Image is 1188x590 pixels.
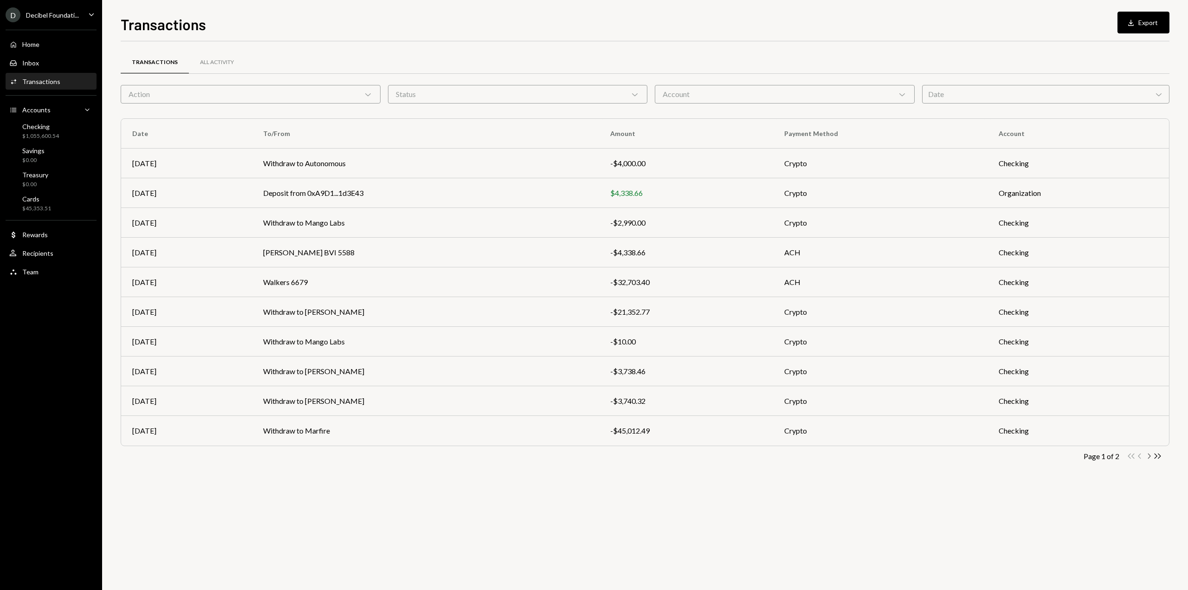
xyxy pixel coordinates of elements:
[1117,12,1169,33] button: Export
[6,54,97,71] a: Inbox
[121,15,206,33] h1: Transactions
[132,306,241,318] div: [DATE]
[252,178,600,208] td: Deposit from 0xA9D1...1d3E43
[6,168,97,190] a: Treasury$0.00
[988,297,1169,327] td: Checking
[610,217,762,228] div: -$2,990.00
[773,416,988,446] td: Crypto
[22,123,59,130] div: Checking
[6,7,20,22] div: D
[6,101,97,118] a: Accounts
[6,73,97,90] a: Transactions
[132,247,241,258] div: [DATE]
[773,178,988,208] td: Crypto
[988,327,1169,357] td: Checking
[599,119,773,149] th: Amount
[610,366,762,377] div: -$3,738.46
[610,158,762,169] div: -$4,000.00
[252,327,600,357] td: Withdraw to Mango Labs
[388,85,648,104] div: Status
[6,120,97,142] a: Checking$1,055,600.54
[6,226,97,243] a: Rewards
[610,277,762,288] div: -$32,703.40
[132,277,241,288] div: [DATE]
[121,119,252,149] th: Date
[773,149,988,178] td: Crypto
[610,188,762,199] div: $4,338.66
[610,395,762,407] div: -$3,740.32
[252,416,600,446] td: Withdraw to Marfire
[200,58,234,66] div: All Activity
[132,188,241,199] div: [DATE]
[22,147,45,155] div: Savings
[132,217,241,228] div: [DATE]
[252,267,600,297] td: Walkers 6679
[773,267,988,297] td: ACH
[22,181,48,188] div: $0.00
[610,336,762,347] div: -$10.00
[773,238,988,267] td: ACH
[655,85,915,104] div: Account
[22,59,39,67] div: Inbox
[22,195,51,203] div: Cards
[252,238,600,267] td: [PERSON_NAME] BVI 5588
[22,249,53,257] div: Recipients
[773,357,988,386] td: Crypto
[988,386,1169,416] td: Checking
[22,205,51,213] div: $45,353.51
[22,132,59,140] div: $1,055,600.54
[1084,452,1119,460] div: Page 1 of 2
[22,268,39,276] div: Team
[773,386,988,416] td: Crypto
[610,425,762,436] div: -$45,012.49
[252,386,600,416] td: Withdraw to [PERSON_NAME]
[121,51,189,74] a: Transactions
[132,336,241,347] div: [DATE]
[922,85,1170,104] div: Date
[252,119,600,149] th: To/From
[610,247,762,258] div: -$4,338.66
[988,267,1169,297] td: Checking
[988,149,1169,178] td: Checking
[988,416,1169,446] td: Checking
[22,78,60,85] div: Transactions
[189,51,245,74] a: All Activity
[988,208,1169,238] td: Checking
[988,119,1169,149] th: Account
[22,106,51,114] div: Accounts
[610,306,762,318] div: -$21,352.77
[22,231,48,239] div: Rewards
[988,238,1169,267] td: Checking
[132,366,241,377] div: [DATE]
[988,178,1169,208] td: Organization
[6,192,97,214] a: Cards$45,353.51
[252,149,600,178] td: Withdraw to Autonomous
[6,245,97,261] a: Recipients
[22,171,48,179] div: Treasury
[22,40,39,48] div: Home
[252,297,600,327] td: Withdraw to [PERSON_NAME]
[6,263,97,280] a: Team
[988,357,1169,386] td: Checking
[132,58,178,66] div: Transactions
[121,85,381,104] div: Action
[773,119,988,149] th: Payment Method
[773,208,988,238] td: Crypto
[6,36,97,52] a: Home
[773,297,988,327] td: Crypto
[132,425,241,436] div: [DATE]
[252,208,600,238] td: Withdraw to Mango Labs
[252,357,600,386] td: Withdraw to [PERSON_NAME]
[132,395,241,407] div: [DATE]
[132,158,241,169] div: [DATE]
[773,327,988,357] td: Crypto
[26,11,79,19] div: Decibel Foundati...
[6,144,97,166] a: Savings$0.00
[22,156,45,164] div: $0.00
